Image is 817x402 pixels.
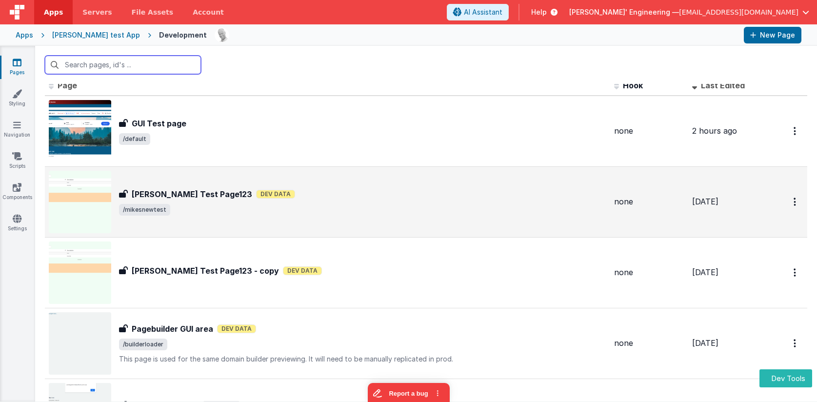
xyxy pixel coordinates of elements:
h3: [PERSON_NAME] Test Page123 [132,188,252,200]
span: Page [58,80,77,90]
span: [DATE] [692,267,718,277]
span: Help [531,7,547,17]
button: Dev Tools [759,369,812,387]
span: 2 hours ago [692,126,737,136]
span: [EMAIL_ADDRESS][DOMAIN_NAME] [679,7,798,17]
span: /builderloader [119,339,167,350]
input: Search pages, id's ... [45,56,201,74]
div: Apps [16,30,33,40]
p: This page is used for the same domain builder previewing. It will need to be manually replicated ... [119,354,606,364]
span: /default [119,133,150,145]
img: 11ac31fe5dc3d0eff3fbbbf7b26fa6e1 [215,28,229,42]
span: Hook [623,80,643,90]
h3: GUI Test page [132,118,186,129]
h3: Pagebuilder GUI area [132,323,213,335]
span: Dev Data [283,266,322,275]
span: Dev Data [256,190,295,199]
button: New Page [744,27,801,43]
span: [DATE] [692,197,718,206]
span: Apps [44,7,63,17]
div: none [614,338,684,349]
span: Last Edited [701,80,745,90]
div: [PERSON_NAME] test App [52,30,140,40]
button: [PERSON_NAME]' Engineering — [EMAIL_ADDRESS][DOMAIN_NAME] [569,7,809,17]
div: none [614,125,684,137]
span: Dev Data [217,324,256,333]
div: none [614,267,684,278]
span: AI Assistant [464,7,502,17]
button: AI Assistant [447,4,509,20]
span: File Assets [132,7,174,17]
button: Options [788,333,803,353]
h3: [PERSON_NAME] Test Page123 - copy [132,265,279,277]
div: Development [159,30,207,40]
span: /mikesnewtest [119,204,170,216]
button: Options [788,262,803,282]
span: [DATE] [692,338,718,348]
button: Options [788,121,803,141]
span: [PERSON_NAME]' Engineering — [569,7,679,17]
span: Servers [82,7,112,17]
div: none [614,196,684,207]
button: Options [788,192,803,212]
